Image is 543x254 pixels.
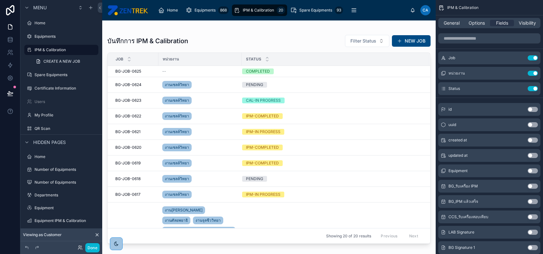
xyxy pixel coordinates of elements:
[448,153,468,158] span: updated at
[444,20,460,26] span: General
[33,4,47,11] span: Menu
[24,203,98,213] a: Equipment
[519,20,536,26] span: Visibility
[24,177,98,187] a: Number of Equipments
[448,122,456,127] span: uuid
[448,230,474,235] span: LAB Signature
[184,4,231,16] a: Equipments868
[469,20,485,26] span: Options
[24,70,98,80] a: Spare Equipments
[448,86,460,91] span: Status
[34,126,97,131] label: QR Scan
[448,55,455,60] span: Job
[33,139,66,146] span: Hidden pages
[448,214,488,219] span: CCS_รับเครื่องสอบเทียบ
[107,5,148,15] img: App logo
[153,3,410,17] div: scrollable content
[195,8,216,13] span: Equipments
[24,110,98,120] a: My Profile
[232,4,287,16] a: IPM & Calibration20
[163,57,179,62] span: หน่วยงาน
[24,190,98,200] a: Departments
[24,164,98,175] a: Number of Equipments
[24,97,98,107] a: Users
[288,4,345,16] a: Spare Equipments93
[24,152,98,162] a: Home
[246,57,261,62] span: Status
[34,99,97,104] label: Users
[448,71,465,76] span: หน่วยงาน
[167,8,178,13] span: Home
[448,138,467,143] span: created at
[277,6,285,14] div: 20
[23,232,62,237] span: Viewing as Customer
[34,86,97,91] label: Certificate Information
[34,20,97,26] label: Home
[24,216,98,226] a: Equipment IPM & Calibration
[34,154,97,159] label: Home
[34,205,97,210] label: Equipment
[448,199,478,204] span: BG_IPM แล้วเสร็จ
[34,218,97,223] label: Equipment IPM & Calibration
[299,8,332,13] span: Spare Equipments
[34,167,97,172] label: Number of Equipments
[335,6,343,14] div: 93
[448,168,468,173] span: Equipment
[423,8,428,13] span: CA
[448,184,478,189] span: BG_รับเครื่อง IPM
[24,45,98,55] a: IPM & Calibration
[34,180,97,185] label: Number of Equipments
[34,72,97,77] label: Spare Equipments
[34,193,97,198] label: Departments
[448,107,452,112] span: id
[447,5,478,10] span: IPM & Calibration
[326,234,371,239] span: Showing 20 of 20 results
[34,34,97,39] label: Equipments
[243,8,274,13] span: IPM & Calibration
[218,6,229,14] div: 868
[43,59,80,64] span: CREATE A NEW JOB
[116,57,123,62] span: Job
[496,20,508,26] span: Fields
[34,47,95,52] label: IPM & Calibration
[24,18,98,28] a: Home
[156,4,182,16] a: Home
[24,31,98,42] a: Equipments
[85,243,100,252] button: Done
[32,56,98,67] a: CREATE A NEW JOB
[24,83,98,93] a: Certificate Information
[34,113,97,118] label: My Profile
